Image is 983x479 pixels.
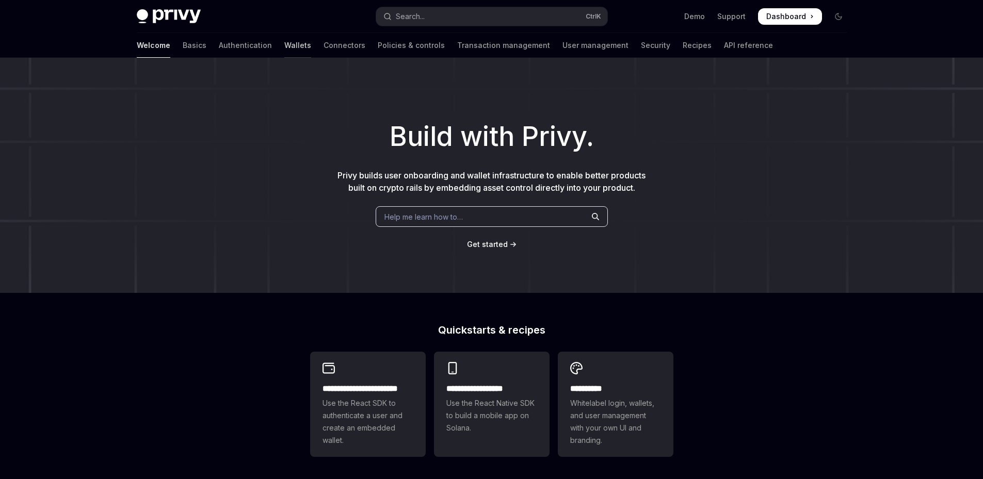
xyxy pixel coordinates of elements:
span: Whitelabel login, wallets, and user management with your own UI and branding. [570,397,661,447]
h1: Build with Privy. [17,117,966,157]
span: Get started [467,240,508,249]
h2: Quickstarts & recipes [310,325,673,335]
button: Open search [376,7,607,26]
span: Dashboard [766,11,806,22]
button: Toggle dark mode [830,8,847,25]
a: Demo [684,11,705,22]
a: Connectors [324,33,365,58]
span: Privy builds user onboarding and wallet infrastructure to enable better products built on crypto ... [337,170,646,193]
a: Transaction management [457,33,550,58]
a: Get started [467,239,508,250]
a: **** **** **** ***Use the React Native SDK to build a mobile app on Solana. [434,352,550,457]
a: Policies & controls [378,33,445,58]
a: User management [562,33,629,58]
a: Basics [183,33,206,58]
span: Use the React SDK to authenticate a user and create an embedded wallet. [323,397,413,447]
a: Support [717,11,746,22]
a: **** *****Whitelabel login, wallets, and user management with your own UI and branding. [558,352,673,457]
span: Ctrl K [586,12,601,21]
a: Recipes [683,33,712,58]
div: Search... [396,10,425,23]
a: API reference [724,33,773,58]
img: dark logo [137,9,201,24]
a: Security [641,33,670,58]
a: Welcome [137,33,170,58]
a: Dashboard [758,8,822,25]
a: Authentication [219,33,272,58]
span: Use the React Native SDK to build a mobile app on Solana. [446,397,537,434]
a: Wallets [284,33,311,58]
span: Help me learn how to… [384,211,463,222]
